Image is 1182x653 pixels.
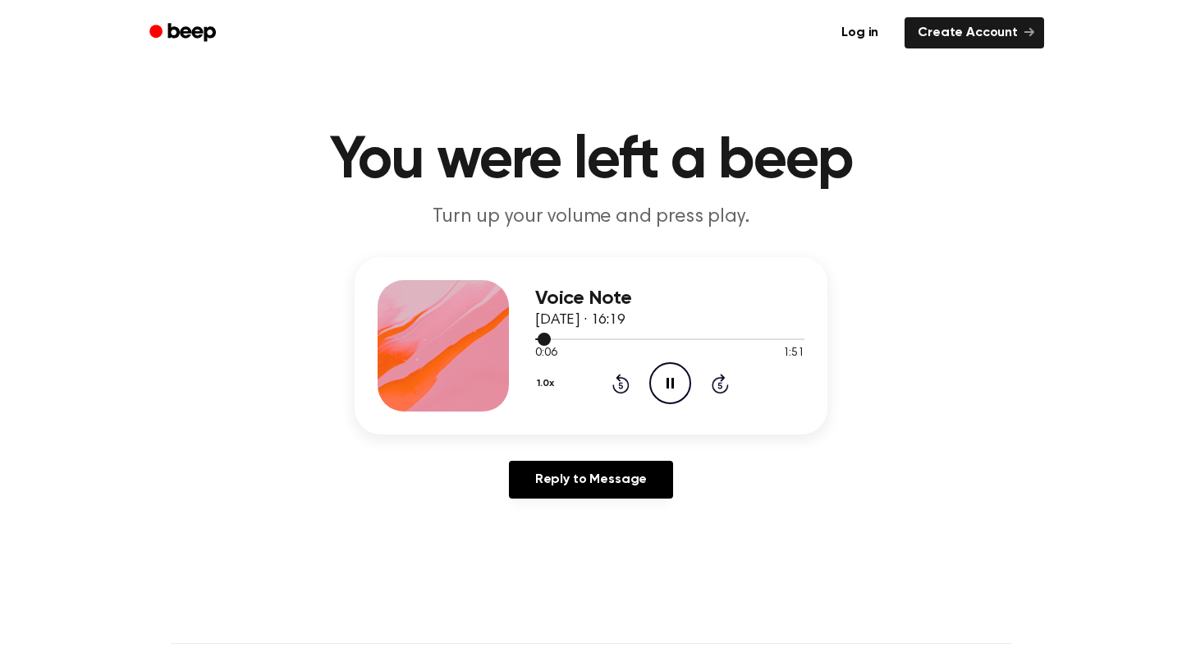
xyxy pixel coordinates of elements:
a: Reply to Message [509,461,673,499]
span: [DATE] · 16:19 [535,313,625,328]
a: Create Account [905,17,1044,48]
button: 1.0x [535,370,560,398]
span: 0:06 [535,345,557,362]
a: Log in [825,14,895,52]
span: 1:51 [783,345,804,362]
a: Beep [138,17,231,49]
h1: You were left a beep [171,131,1011,191]
p: Turn up your volume and press play. [276,204,906,231]
h3: Voice Note [535,287,804,310]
